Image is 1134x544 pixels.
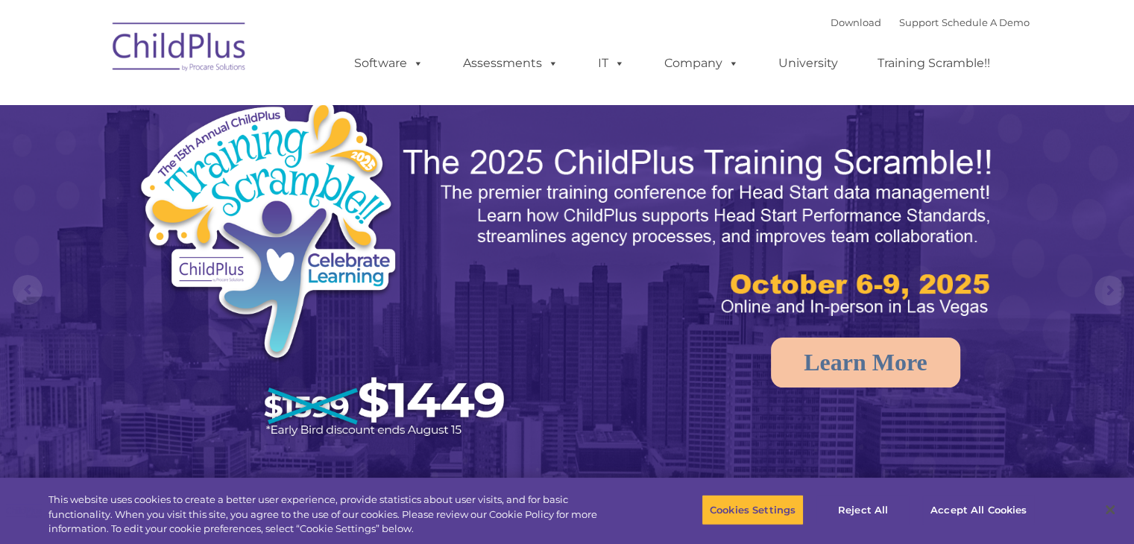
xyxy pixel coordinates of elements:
[771,338,960,388] a: Learn More
[763,48,853,78] a: University
[942,16,1030,28] a: Schedule A Demo
[922,494,1035,525] button: Accept All Cookies
[899,16,939,28] a: Support
[831,16,1030,28] font: |
[448,48,573,78] a: Assessments
[702,494,804,525] button: Cookies Settings
[863,48,1005,78] a: Training Scramble!!
[649,48,754,78] a: Company
[48,493,624,537] div: This website uses cookies to create a better user experience, provide statistics about user visit...
[207,98,253,110] span: Last name
[339,48,438,78] a: Software
[831,16,881,28] a: Download
[583,48,640,78] a: IT
[1094,493,1127,526] button: Close
[207,159,271,171] span: Phone number
[105,12,254,86] img: ChildPlus by Procare Solutions
[816,494,910,525] button: Reject All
